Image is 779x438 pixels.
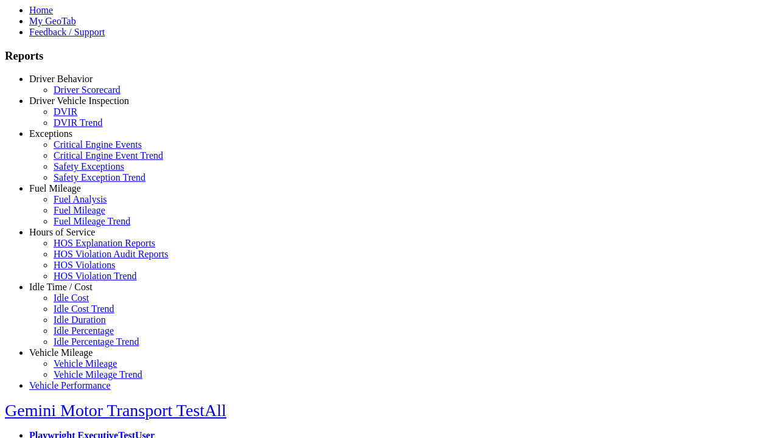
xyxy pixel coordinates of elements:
a: Hours of Service [29,227,95,237]
a: Exceptions [29,128,72,139]
a: Fuel Analysis [54,194,107,204]
a: HOS Violation Trend [54,271,137,281]
a: My GeoTab [29,16,76,26]
a: Idle Percentage Trend [54,336,139,347]
a: Safety Exceptions [54,161,124,172]
a: Driver Scorecard [54,85,121,95]
a: Feedback / Support [29,27,105,37]
a: DVIR Trend [54,117,102,128]
a: Critical Engine Events [54,139,142,150]
a: Vehicle Mileage Trend [54,369,142,380]
a: Driver Behavior [29,74,93,84]
a: Safety Exception Trend [54,172,145,182]
a: HOS Violations [54,260,115,270]
a: HOS Violation Audit Reports [54,249,169,259]
a: Driver Vehicle Inspection [29,96,129,106]
h3: Reports [5,49,774,63]
a: Idle Time / Cost [29,282,93,292]
a: Idle Percentage [54,325,114,336]
a: Gemini Motor Transport TestAll [5,401,226,420]
a: Fuel Mileage [29,183,81,193]
a: HOS Explanation Reports [54,238,155,248]
a: Idle Cost Trend [54,304,114,314]
a: Fuel Mileage [54,205,105,215]
a: Fuel Mileage Trend [54,216,130,226]
a: DVIR [54,106,77,117]
a: Home [29,5,53,15]
a: Idle Duration [54,315,106,325]
a: Vehicle Performance [29,380,111,391]
a: Idle Cost [54,293,89,303]
a: Critical Engine Event Trend [54,150,163,161]
a: Vehicle Mileage [29,347,93,358]
a: Vehicle Mileage [54,358,117,369]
